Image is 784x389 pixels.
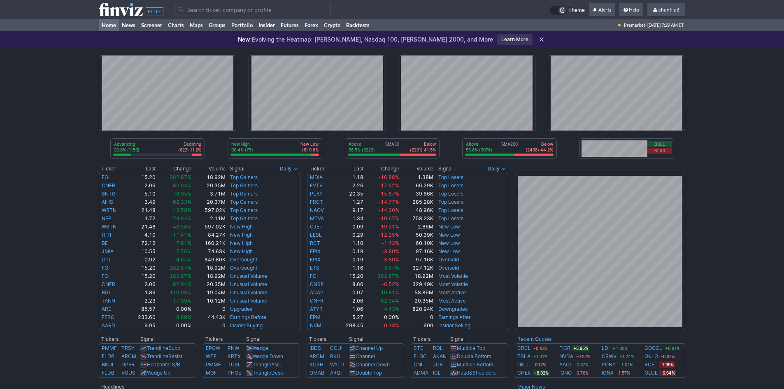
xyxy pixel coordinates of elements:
[321,19,343,31] a: Crypto
[330,353,342,359] a: BKUI
[438,289,466,296] a: Most Active
[127,173,156,182] td: 15.20
[400,198,434,206] td: 285.28K
[310,273,318,279] a: FGI
[356,353,375,359] a: Channel
[102,248,114,254] a: JMIA
[486,165,508,173] button: Signals interval
[192,198,226,206] td: 20.37M
[410,147,436,153] p: (2291) 41.5%
[192,297,226,305] td: 10.12M
[438,281,468,287] a: Most Volatile
[517,369,531,377] a: CHEK
[99,19,119,31] a: Home
[230,182,258,189] a: Top Gainers
[147,345,181,351] a: TrendlineSupp.
[433,361,443,368] a: JOB
[256,19,278,31] a: Insider
[253,345,268,351] a: Wedge
[192,264,226,272] td: 18.92M
[559,352,573,361] a: NVDA
[206,353,216,359] a: WTF
[517,344,531,352] a: CRCL
[335,173,364,182] td: 1.18
[192,256,226,264] td: 849.80K
[644,344,662,352] a: GOOGL
[559,361,571,369] a: AAOI
[335,247,364,256] td: 0.19
[517,352,530,361] a: TSLA
[127,247,156,256] td: 10.55
[271,361,281,368] span: Asc.
[647,3,685,16] a: chunfliu6
[127,182,156,190] td: 2.06
[330,370,344,376] a: ARQT
[602,369,614,377] a: IONX
[647,148,672,154] button: Bear
[170,273,191,279] span: 282.87%
[330,361,344,368] a: WALD
[400,272,434,280] td: 18.92M
[176,240,191,246] span: 7.61%
[127,239,156,247] td: 72.12
[335,165,364,173] th: Last
[127,190,156,198] td: 5.10
[335,223,364,231] td: 0.09
[127,223,156,231] td: 21.48
[102,232,111,238] a: HITI
[348,141,437,154] div: SMA50
[278,165,300,173] button: Signals interval
[228,353,241,359] a: XRTX
[438,224,460,230] a: New Low
[121,370,135,376] a: VGUS
[382,240,399,246] span: -1.43%
[127,206,156,214] td: 21.48
[647,141,672,147] button: Bull
[228,361,239,368] a: TUSI
[230,215,258,221] a: Top Gainers
[102,314,114,320] a: FERG
[127,264,156,272] td: 15.20
[310,248,321,254] a: EPIX
[644,361,657,369] a: RCEL
[410,141,436,147] p: Below
[228,370,241,376] a: PHOE
[602,344,610,352] a: LDI
[230,191,258,197] a: Top Gainers
[99,165,127,173] th: Ticker
[307,165,335,173] th: Ticker
[170,174,191,180] span: 282.87%
[310,306,323,312] a: ATYR
[438,256,459,263] a: Oversold
[438,232,460,238] a: New Low
[400,182,434,190] td: 66.29K
[192,206,226,214] td: 597.02K
[488,165,500,173] span: Daily
[438,240,460,246] a: New Low
[400,297,434,305] td: 20.35M
[114,141,140,147] p: Advancing
[343,19,372,31] a: Backtests
[414,361,422,368] a: CNI
[517,336,551,342] b: Recent Quotes
[658,7,679,13] span: chunfliu6
[230,289,267,296] a: Unusual Volume
[127,198,156,206] td: 3.49
[192,190,226,198] td: 3.71M
[335,206,364,214] td: 9.17
[438,298,466,304] a: Most Active
[238,35,493,44] p: Evolving the Heatmap: [PERSON_NAME], Nasdaq 100, [PERSON_NAME] 2000, and More
[173,215,191,221] span: 24.64%
[438,273,468,279] a: Most Volatile
[349,141,375,147] p: Above
[176,248,191,254] span: 7.76%
[121,345,135,351] a: TRSY
[438,265,459,271] a: Oversold
[378,199,399,205] span: -14.77%
[647,19,684,31] span: [DATE] 7:29 AM ET
[310,289,323,296] a: ADAP
[127,289,156,297] td: 1.86
[230,298,267,304] a: Unusual Volume
[438,207,463,213] a: Top Losers
[335,198,364,206] td: 1.27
